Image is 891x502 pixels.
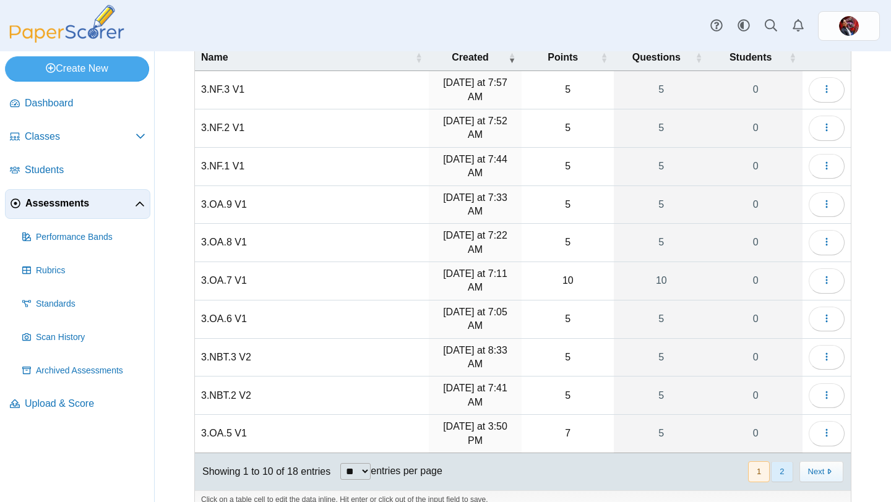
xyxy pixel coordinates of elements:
a: Scan History [17,323,150,352]
td: 3.NBT.3 V2 [195,339,429,377]
a: 5 [614,300,708,338]
span: Created [435,51,506,64]
a: Standards [17,289,150,319]
span: Performance Bands [36,231,145,244]
td: 5 [522,71,614,109]
time: Oct 9, 2025 at 7:57 AM [443,77,507,101]
span: Archived Assessments [36,365,145,377]
span: Students [25,163,145,177]
button: 2 [771,461,793,482]
a: 0 [708,262,803,300]
td: 10 [522,262,614,300]
a: 5 [614,186,708,224]
a: Archived Assessments [17,356,150,386]
span: Standards [36,298,145,310]
a: 0 [708,71,803,109]
span: Points [528,51,598,64]
label: entries per page [371,466,442,476]
td: 3.NF.2 V1 [195,109,429,148]
a: PaperScorer [5,34,129,45]
a: 5 [614,415,708,453]
a: 5 [614,376,708,414]
span: Created : Activate to remove sorting [508,51,515,64]
td: 5 [522,300,614,339]
a: 5 [614,109,708,147]
span: Students : Activate to sort [789,51,796,64]
a: 0 [708,300,803,338]
time: Oct 7, 2025 at 7:41 AM [443,383,507,407]
span: Scan History [36,331,145,344]
button: 1 [748,461,770,482]
a: Alerts [785,12,812,40]
a: 0 [708,186,803,224]
a: 0 [708,224,803,262]
button: Next [799,461,843,482]
img: ps.yyrSfKExD6VWH9yo [839,16,859,36]
a: 5 [614,71,708,109]
a: Assessments [5,189,150,219]
time: Oct 9, 2025 at 7:11 AM [443,268,507,292]
img: PaperScorer [5,5,129,43]
td: 5 [522,109,614,148]
a: 0 [708,415,803,453]
span: Assessments [25,197,135,210]
nav: pagination [747,461,843,482]
a: Performance Bands [17,223,150,252]
div: Showing 1 to 10 of 18 entries [195,453,330,490]
a: 5 [614,148,708,185]
td: 5 [522,376,614,415]
time: Oct 9, 2025 at 7:05 AM [443,307,507,331]
span: Classes [25,130,136,143]
span: Points : Activate to sort [600,51,608,64]
td: 3.OA.5 V1 [195,415,429,453]
span: Questions : Activate to sort [695,51,702,64]
time: Oct 9, 2025 at 7:52 AM [443,116,507,140]
td: 5 [522,186,614,224]
td: 3.OA.6 V1 [195,300,429,339]
td: 3.OA.9 V1 [195,186,429,224]
time: Oct 9, 2025 at 7:33 AM [443,192,507,216]
span: Upload & Score [25,397,145,411]
td: 3.OA.7 V1 [195,262,429,300]
a: ps.yyrSfKExD6VWH9yo [818,11,880,41]
a: Classes [5,122,150,152]
a: Rubrics [17,256,150,286]
span: Rubrics [36,265,145,277]
a: 5 [614,224,708,262]
time: Oct 8, 2025 at 8:33 AM [443,345,507,369]
span: Questions [620,51,692,64]
td: 5 [522,148,614,186]
span: Dashboard [25,96,145,110]
span: Greg Mullen [839,16,859,36]
span: Students [715,51,786,64]
td: 3.NF.1 V1 [195,148,429,186]
td: 5 [522,224,614,262]
a: Dashboard [5,89,150,119]
a: 0 [708,148,803,185]
a: 10 [614,262,708,300]
a: 0 [708,109,803,147]
time: Oct 9, 2025 at 7:44 AM [443,154,507,178]
td: 3.NBT.2 V2 [195,376,429,415]
td: 7 [522,415,614,453]
a: 0 [708,339,803,376]
td: 3.NF.3 V1 [195,71,429,109]
a: Create New [5,56,149,81]
span: Name : Activate to sort [415,51,423,64]
a: Upload & Score [5,389,150,419]
a: Students [5,156,150,185]
a: 5 [614,339,708,376]
td: 3.OA.8 V1 [195,224,429,262]
a: 0 [708,376,803,414]
time: Oct 9, 2025 at 7:22 AM [443,230,507,254]
span: Name [201,51,413,64]
td: 5 [522,339,614,377]
time: Oct 6, 2025 at 3:50 PM [443,421,507,445]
